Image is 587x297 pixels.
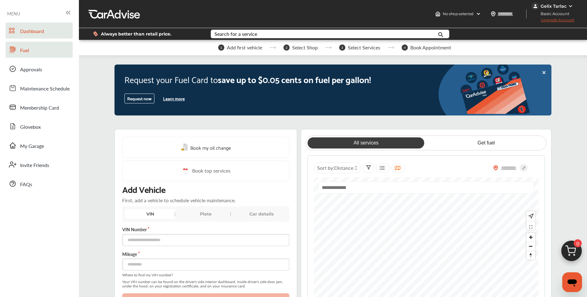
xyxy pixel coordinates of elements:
[214,31,257,36] div: Search for a service
[532,18,574,25] span: Upgrade Account
[476,11,481,16] img: header-down-arrow.9dd2ce7d.svg
[122,226,289,232] label: VIN Number
[317,164,353,171] span: Sort by :
[125,209,175,219] div: VIN
[20,27,44,36] span: Dashboard
[493,165,498,170] img: location_vector_orange.38f05af8.svg
[6,176,73,192] a: FAQs
[6,137,73,153] a: My Garage
[192,167,231,175] span: Book top services
[6,118,73,134] a: Glovebox
[292,45,318,50] span: Select Shop
[532,2,539,10] img: jVpblrzwTbfkPYzPPzSLxeg0AAAAASUVORK5CYII=
[218,44,224,51] span: 1
[562,272,582,292] iframe: Button to launch messaging window
[20,161,49,169] span: Invite Friends
[527,213,534,220] img: recenter.ce011a49.svg
[124,94,154,103] button: Request now
[237,209,286,219] div: Car details
[541,3,567,9] div: Gelix Tarlac
[435,11,440,16] img: header-home-logo.8d720a4f.svg
[339,44,345,51] span: 3
[388,46,394,49] img: stepper-arrow.e24c07c6.svg
[20,66,42,74] span: Approvals
[122,197,236,204] p: First, add a vehicle to schedule vehicle maintenance.
[574,239,582,247] span: 0
[181,144,189,151] img: oil-change.e5047c97.svg
[124,72,218,86] span: Request your Fuel Card to
[526,251,535,260] button: Reset bearing to north
[20,123,41,131] span: Glovebox
[161,94,187,103] button: Learn more
[122,251,289,257] label: Mileage
[20,181,32,189] span: FAQs
[181,209,231,219] div: Plate
[532,10,574,17] span: Basic Account
[283,44,290,51] span: 2
[181,167,189,175] img: cal_icon.0803b883.svg
[325,46,332,49] img: stepper-arrow.e24c07c6.svg
[218,72,371,86] span: save up to $0.05 cents on fuel per gallon!
[557,238,586,267] img: cart_icon.3d0951e8.svg
[428,137,545,148] a: Get fuel
[122,273,289,277] span: Where to find my VIN number?
[6,61,73,77] a: Approvals
[181,143,231,152] a: Book my oil change
[93,31,98,36] img: dollor_label_vector.a70140d1.svg
[443,11,473,16] span: No shop selected
[20,47,29,55] span: Fuel
[410,45,451,50] span: Book Appointment
[6,23,73,39] a: Dashboard
[227,45,262,50] span: Add first vehicle
[491,11,496,16] img: location_vector.a44bc228.svg
[20,142,44,150] span: My Garage
[6,42,73,58] a: Fuel
[402,44,408,51] span: 4
[20,85,70,93] span: Maintenance Schedule
[7,11,20,16] span: MENU
[526,233,535,242] button: Zoom in
[101,32,171,36] span: Always better than retail price.
[122,184,165,194] p: Add Vehicle
[190,143,231,152] span: Book my oil change
[348,45,380,50] span: Select Services
[270,46,276,49] img: stepper-arrow.e24c07c6.svg
[122,280,289,288] span: Your VIN number can be found on the driver's side interior dashboard, inside driver's side door j...
[122,161,289,181] a: Book top services
[6,99,73,115] a: Membership Card
[526,242,535,251] button: Zoom out
[568,4,573,9] img: WGsFRI8htEPBVLJbROoPRyZpYNWhNONpIPPETTm6eUC0GeLEiAAAAAElFTkSuQmCC
[6,80,73,96] a: Maintenance Schedule
[334,164,353,171] span: Distance
[20,104,59,112] span: Membership Card
[308,137,424,148] a: All services
[6,157,73,173] a: Invite Friends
